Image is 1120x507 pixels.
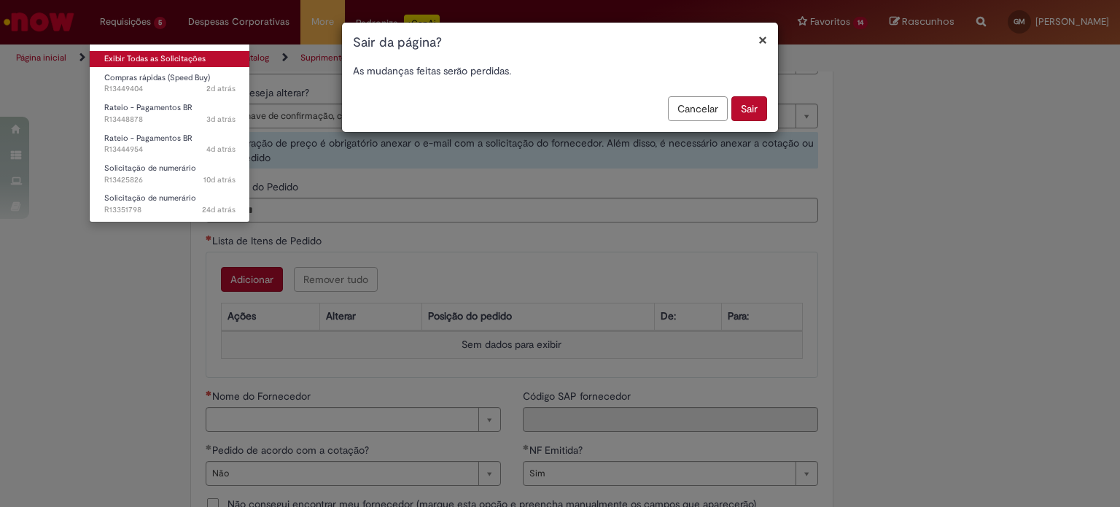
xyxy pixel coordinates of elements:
[90,160,250,187] a: Aberto R13425826 : Solicitação de numerário
[90,51,250,67] a: Exibir Todas as Solicitações
[206,144,236,155] time: 25/08/2025 15:23:25
[206,114,236,125] span: 3d atrás
[89,44,250,222] ul: Requisições
[206,83,236,94] time: 26/08/2025 16:15:55
[104,102,192,113] span: Rateio - Pagamentos BR
[203,174,236,185] span: 10d atrás
[104,144,236,155] span: R13444954
[353,63,767,78] p: As mudanças feitas serão perdidas.
[202,204,236,215] span: 24d atrás
[758,32,767,47] button: Fechar modal
[104,83,236,95] span: R13449404
[206,144,236,155] span: 4d atrás
[206,83,236,94] span: 2d atrás
[90,190,250,217] a: Aberto R13351798 : Solicitação de numerário
[104,133,192,144] span: Rateio - Pagamentos BR
[206,114,236,125] time: 26/08/2025 14:57:40
[90,70,250,97] a: Aberto R13449404 : Compras rápidas (Speed Buy)
[731,96,767,121] button: Sair
[90,100,250,127] a: Aberto R13448878 : Rateio - Pagamentos BR
[104,163,196,174] span: Solicitação de numerário
[90,131,250,158] a: Aberto R13444954 : Rateio - Pagamentos BR
[104,72,210,83] span: Compras rápidas (Speed Buy)
[668,96,728,121] button: Cancelar
[202,204,236,215] time: 04/08/2025 15:36:59
[104,114,236,125] span: R13448878
[353,34,767,53] h1: Sair da página?
[104,204,236,216] span: R13351798
[203,174,236,185] time: 18/08/2025 16:27:02
[104,174,236,186] span: R13425826
[104,193,196,204] span: Solicitação de numerário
